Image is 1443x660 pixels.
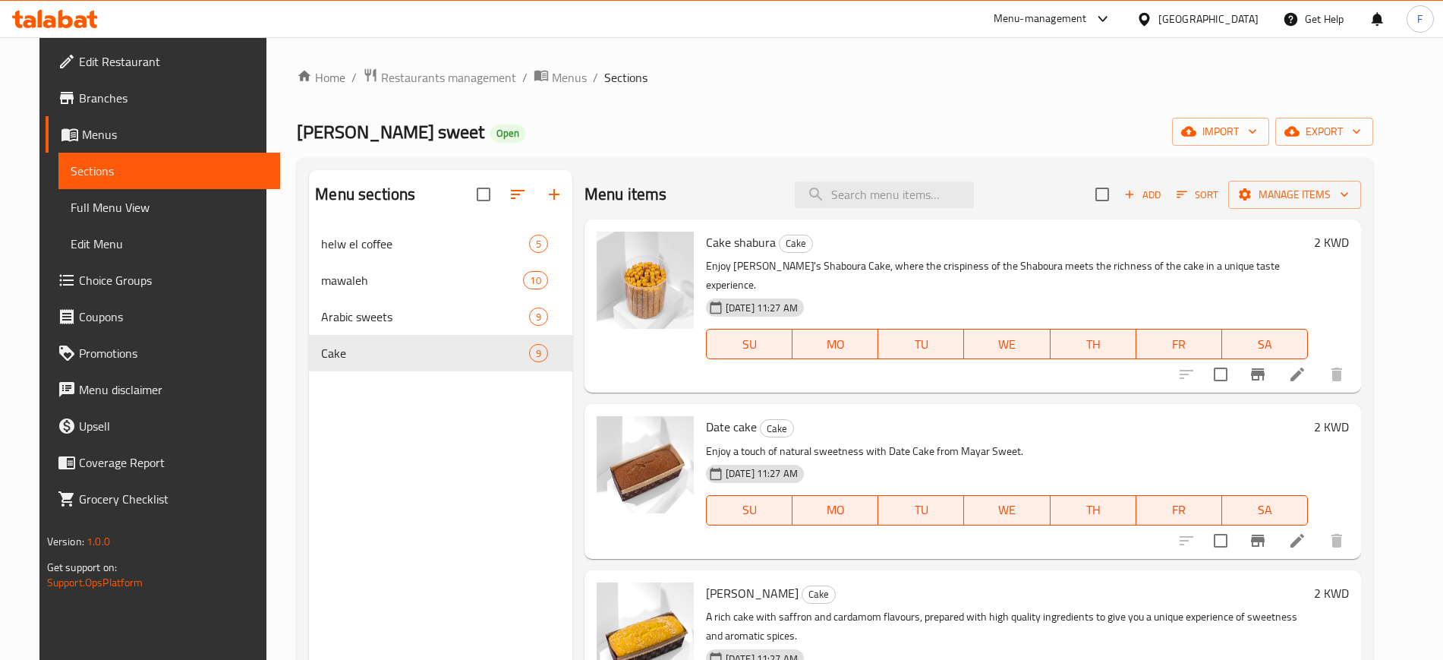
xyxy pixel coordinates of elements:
h6: 2 KWD [1314,416,1349,437]
nav: breadcrumb [297,68,1373,87]
button: FR [1136,495,1222,526]
button: TU [878,495,964,526]
button: WE [964,329,1050,359]
input: search [795,182,974,208]
span: Arabic sweets [321,308,528,326]
span: Cake [780,235,812,252]
span: Sort [1177,186,1218,204]
button: Manage items [1228,181,1361,209]
button: FR [1136,329,1222,359]
span: Select section [1086,178,1118,210]
span: Add [1122,186,1163,204]
div: Cake [802,586,836,604]
a: Promotions [46,335,280,371]
span: F [1417,11,1423,27]
span: Edit Menu [71,235,268,253]
span: mawaleh [321,271,523,289]
button: Add section [536,176,572,213]
a: Choice Groups [46,262,280,298]
span: Menu disclaimer [79,381,268,399]
span: SA [1228,333,1302,355]
span: Full Menu View [71,198,268,216]
a: Branches [46,80,280,116]
div: items [529,344,548,362]
a: Edit menu item [1288,532,1306,550]
a: Edit Menu [58,226,280,262]
button: export [1275,118,1373,146]
span: Upsell [79,417,268,435]
span: WE [970,333,1044,355]
span: Cake [802,586,835,603]
a: Menus [46,116,280,153]
button: import [1172,118,1269,146]
div: items [529,308,548,326]
button: Branch-specific-item [1240,523,1276,559]
span: [PERSON_NAME] [706,582,799,605]
a: Menus [534,68,587,87]
span: Promotions [79,344,268,362]
span: Date cake [706,415,757,438]
img: Date cake [597,416,694,513]
li: / [351,68,357,87]
a: Full Menu View [58,189,280,226]
button: SU [706,329,792,359]
button: SA [1222,495,1308,526]
button: delete [1319,356,1355,393]
span: Select all sections [468,178,499,210]
h6: 2 KWD [1314,232,1349,253]
h2: Menu items [584,183,667,206]
span: Choice Groups [79,271,268,289]
span: Get support on: [47,557,117,577]
span: Add item [1118,183,1167,207]
div: mawaleh10 [309,262,572,298]
span: import [1184,122,1257,141]
span: Sort items [1167,183,1228,207]
span: export [1287,122,1361,141]
span: Cake [321,344,528,362]
span: 5 [530,237,547,251]
span: Manage items [1240,185,1349,204]
span: Cake shabura [706,231,776,254]
p: Enjoy a touch of natural sweetness with Date Cake from Mayar Sweet. [706,442,1308,461]
button: Add [1118,183,1167,207]
div: Menu-management [994,10,1087,28]
button: TU [878,329,964,359]
img: Cake shabura [597,232,694,329]
span: FR [1142,499,1216,521]
div: Cake [779,235,813,253]
div: Arabic sweets9 [309,298,572,335]
div: Cake9 [309,335,572,371]
a: Edit menu item [1288,365,1306,384]
span: SU [713,499,786,521]
span: Restaurants management [381,68,516,87]
span: Edit Restaurant [79,52,268,71]
div: Open [490,125,525,143]
li: / [522,68,528,87]
p: A rich cake with saffron and cardamom flavours, prepared with high quality ingredients to give yo... [706,608,1308,646]
a: Upsell [46,408,280,444]
span: TH [1057,499,1130,521]
span: Sections [604,68,647,87]
span: MO [799,499,872,521]
a: Home [297,68,345,87]
span: helw el coffee [321,235,528,253]
span: TU [884,499,958,521]
div: items [529,235,548,253]
span: SU [713,333,786,355]
a: Grocery Checklist [46,481,280,517]
p: Enjoy [PERSON_NAME]'s Shaboura Cake, where the crispiness of the Shaboura meets the richness of t... [706,257,1308,295]
span: Menus [82,125,268,144]
span: Select to update [1205,525,1237,557]
span: Version: [47,532,84,551]
button: MO [792,495,878,526]
a: Edit Restaurant [46,43,280,80]
span: [PERSON_NAME] sweet [297,115,484,149]
span: TH [1057,333,1130,355]
span: Sections [71,162,268,180]
a: Sections [58,153,280,189]
li: / [593,68,598,87]
a: Coupons [46,298,280,335]
span: Cake [761,420,793,437]
button: TH [1051,495,1136,526]
span: Grocery Checklist [79,490,268,508]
